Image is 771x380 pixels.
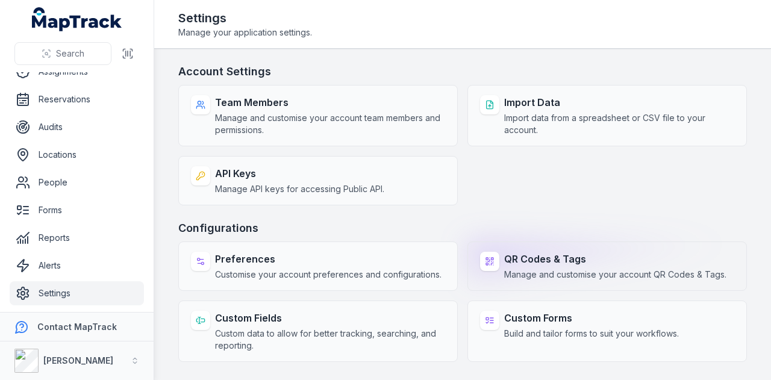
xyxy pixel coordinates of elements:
a: Custom FormsBuild and tailor forms to suit your workflows. [467,301,747,362]
a: QR Codes & TagsManage and customise your account QR Codes & Tags. [467,241,747,291]
span: Customise your account preferences and configurations. [215,269,442,281]
strong: API Keys [215,166,384,181]
a: Reports [10,226,144,250]
a: Locations [10,143,144,167]
span: Manage your application settings. [178,26,312,39]
strong: QR Codes & Tags [504,252,726,266]
strong: Team Members [215,95,445,110]
a: Team MembersManage and customise your account team members and permissions. [178,85,458,146]
span: Manage and customise your account team members and permissions. [215,112,445,136]
h3: Account Settings [178,63,747,80]
span: Import data from a spreadsheet or CSV file to your account. [504,112,734,136]
span: Manage and customise your account QR Codes & Tags. [504,269,726,281]
a: Reservations [10,87,144,111]
a: People [10,170,144,195]
h3: Configurations [178,220,747,237]
a: Alerts [10,254,144,278]
strong: [PERSON_NAME] [43,355,113,366]
strong: Custom Forms [504,311,679,325]
span: Build and tailor forms to suit your workflows. [504,328,679,340]
span: Custom data to allow for better tracking, searching, and reporting. [215,328,445,352]
strong: Preferences [215,252,442,266]
a: MapTrack [32,7,122,31]
strong: Custom Fields [215,311,445,325]
a: Custom FieldsCustom data to allow for better tracking, searching, and reporting. [178,301,458,362]
a: PreferencesCustomise your account preferences and configurations. [178,241,458,291]
a: Forms [10,198,144,222]
span: Search [56,48,84,60]
h2: Settings [178,10,312,26]
button: Search [14,42,111,65]
span: Manage API keys for accessing Public API. [215,183,384,195]
a: Audits [10,115,144,139]
strong: Contact MapTrack [37,322,117,332]
a: API KeysManage API keys for accessing Public API. [178,156,458,205]
a: Settings [10,281,144,305]
a: Import DataImport data from a spreadsheet or CSV file to your account. [467,85,747,146]
strong: Import Data [504,95,734,110]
